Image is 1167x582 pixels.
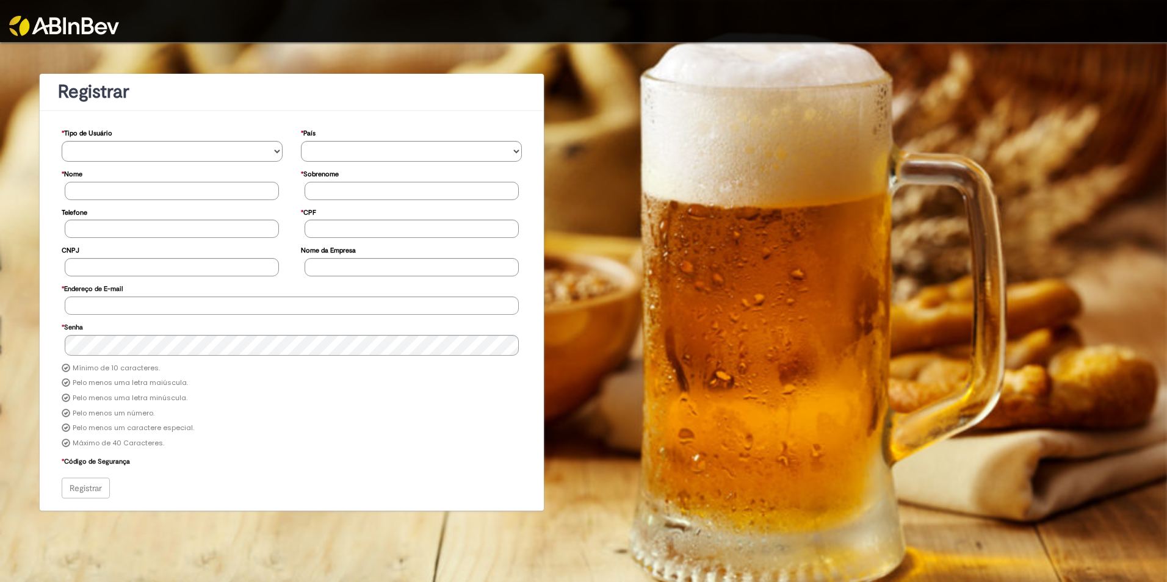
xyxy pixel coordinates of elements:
label: Pelo menos uma letra minúscula. [73,393,187,403]
label: Código de Segurança [62,451,130,469]
label: Senha [62,317,83,335]
label: CPF [301,203,316,220]
label: Sobrenome [301,164,339,182]
label: Pelo menos um caractere especial. [73,423,194,433]
label: Tipo de Usuário [62,123,112,141]
label: Mínimo de 10 caracteres. [73,364,160,373]
h1: Registrar [58,82,526,102]
label: Pelo menos uma letra maiúscula. [73,378,188,388]
label: CNPJ [62,240,79,258]
label: Endereço de E-mail [62,279,123,296]
img: ABInbev-white.png [9,16,119,36]
label: Telefone [62,203,87,220]
label: País [301,123,316,141]
label: Nome [62,164,82,182]
label: Pelo menos um número. [73,409,154,419]
label: Máximo de 40 Caracteres. [73,439,164,448]
label: Nome da Empresa [301,240,356,258]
